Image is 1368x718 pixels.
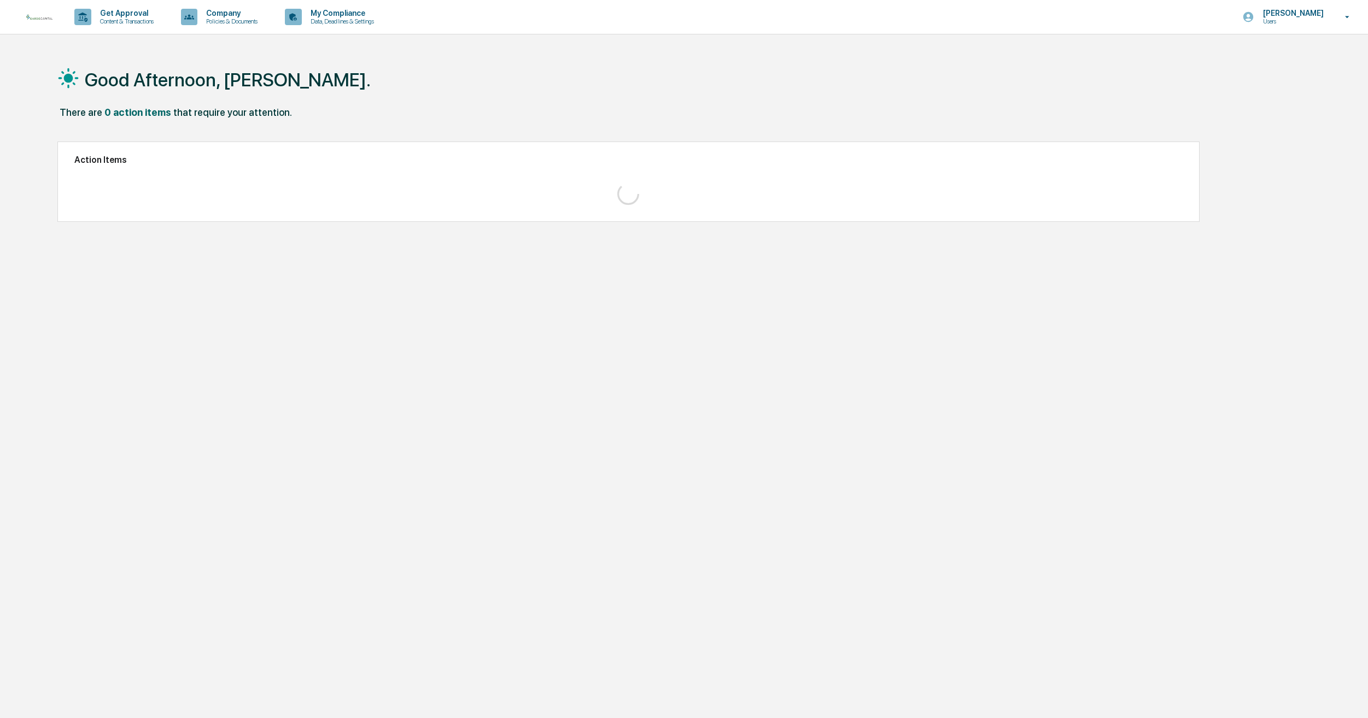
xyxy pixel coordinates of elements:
[197,9,263,17] p: Company
[1254,9,1329,17] p: [PERSON_NAME]
[91,17,159,25] p: Content & Transactions
[85,69,371,91] h1: Good Afternoon, [PERSON_NAME].
[302,9,379,17] p: My Compliance
[104,107,171,118] div: 0 action items
[173,107,292,118] div: that require your attention.
[1254,17,1329,25] p: Users
[60,107,102,118] div: There are
[26,14,52,19] img: logo
[74,155,1183,165] h2: Action Items
[91,9,159,17] p: Get Approval
[197,17,263,25] p: Policies & Documents
[302,17,379,25] p: Data, Deadlines & Settings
